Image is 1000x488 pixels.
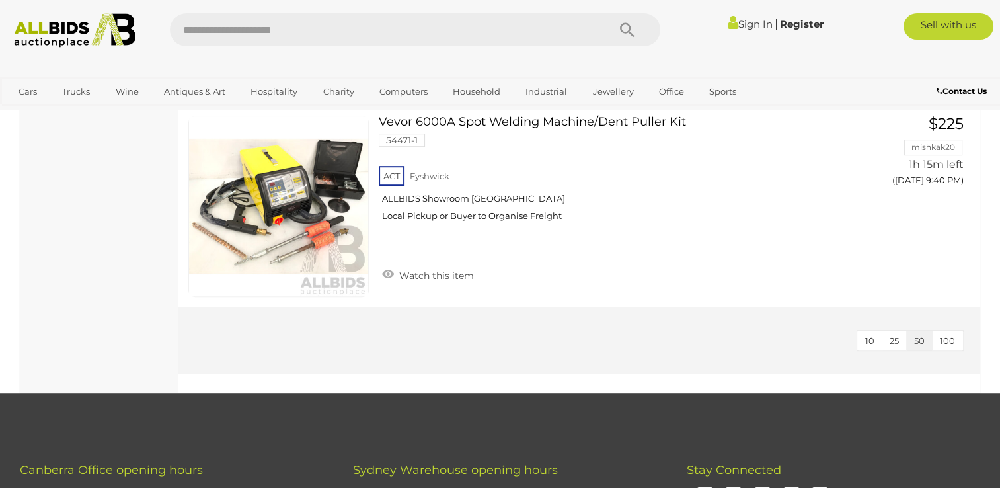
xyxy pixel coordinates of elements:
span: 25 [890,335,899,346]
a: Charity [314,81,362,102]
a: Antiques & Art [155,81,234,102]
button: Search [594,13,660,46]
a: Computers [371,81,436,102]
img: Allbids.com.au [7,13,142,48]
a: Household [444,81,509,102]
span: 100 [940,335,955,346]
a: Jewellery [584,81,642,102]
a: Hospitality [242,81,306,102]
span: Stay Connected [687,463,781,477]
a: Wine [107,81,147,102]
span: Sydney Warehouse opening hours [353,463,558,477]
a: Register [780,18,824,30]
span: Canberra Office opening hours [20,463,203,477]
button: 10 [857,331,882,351]
span: 50 [914,335,925,346]
a: Cars [10,81,46,102]
button: 100 [932,331,963,351]
button: 25 [882,331,907,351]
a: Watch this item [379,264,477,284]
span: Watch this item [396,270,474,282]
a: Sign In [728,18,773,30]
span: 10 [865,335,874,346]
a: Industrial [517,81,576,102]
span: | [775,17,778,31]
a: Sports [701,81,745,102]
a: Sell with us [904,13,993,40]
a: Office [650,81,693,102]
a: Vevor 6000A Spot Welding Machine/Dent Puller Kit 54471-1 ACT Fyshwick ALLBIDS Showroom [GEOGRAPHI... [389,116,837,231]
b: Contact Us [937,86,987,96]
span: $225 [929,114,964,133]
a: $225 mishkak20 1h 15m left ([DATE] 9:40 PM) [857,116,967,193]
a: [GEOGRAPHIC_DATA] [10,102,121,124]
a: Trucks [54,81,98,102]
a: Contact Us [937,84,990,99]
button: 50 [906,331,933,351]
